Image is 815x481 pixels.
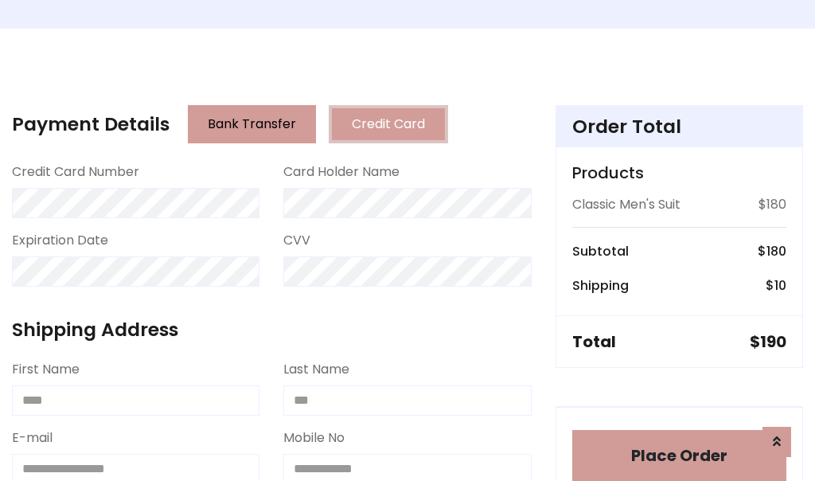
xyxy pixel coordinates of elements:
h5: Products [572,163,786,182]
button: Bank Transfer [188,105,316,143]
span: 180 [766,242,786,260]
label: Credit Card Number [12,162,139,182]
h5: Total [572,332,616,351]
label: CVV [283,231,310,250]
h4: Shipping Address [12,319,532,341]
label: Expiration Date [12,231,108,250]
h5: $ [750,332,786,351]
h4: Order Total [572,115,786,138]
h6: $ [758,244,786,259]
button: Place Order [572,430,786,481]
label: Card Holder Name [283,162,400,182]
h6: Shipping [572,278,629,293]
h6: Subtotal [572,244,629,259]
h4: Payment Details [12,113,170,135]
button: Credit Card [329,105,448,143]
label: First Name [12,360,80,379]
h6: $ [766,278,786,293]
label: Mobile No [283,428,345,448]
p: $180 [758,195,786,214]
label: E-mail [12,428,53,448]
span: 190 [760,330,786,353]
p: Classic Men's Suit [572,195,680,214]
span: 10 [774,276,786,295]
label: Last Name [283,360,349,379]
